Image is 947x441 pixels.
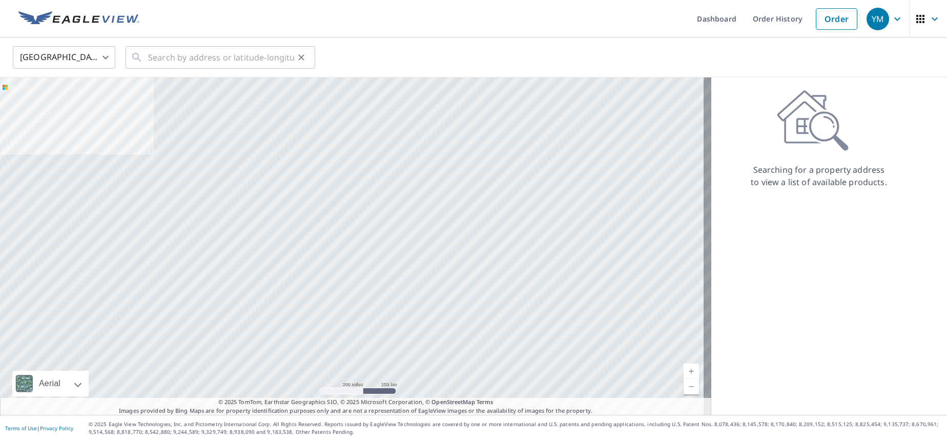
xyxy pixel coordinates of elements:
div: [GEOGRAPHIC_DATA] [13,43,115,72]
button: Clear [294,50,308,65]
a: Current Level 5, Zoom Out [684,379,699,394]
a: Current Level 5, Zoom In [684,364,699,379]
a: Privacy Policy [40,425,73,432]
span: © 2025 TomTom, Earthstar Geographics SIO, © 2025 Microsoft Corporation, © [218,398,493,407]
img: EV Logo [18,11,139,27]
div: Aerial [12,371,89,396]
p: © 2025 Eagle View Technologies, Inc. and Pictometry International Corp. All Rights Reserved. Repo... [89,420,942,436]
p: Searching for a property address to view a list of available products. [750,164,888,188]
a: OpenStreetMap [431,398,475,406]
a: Terms of Use [5,425,37,432]
input: Search by address or latitude-longitude [148,43,294,72]
a: Terms [477,398,493,406]
p: | [5,425,73,431]
div: YM [867,8,889,30]
a: Order [816,8,857,30]
div: Aerial [36,371,64,396]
